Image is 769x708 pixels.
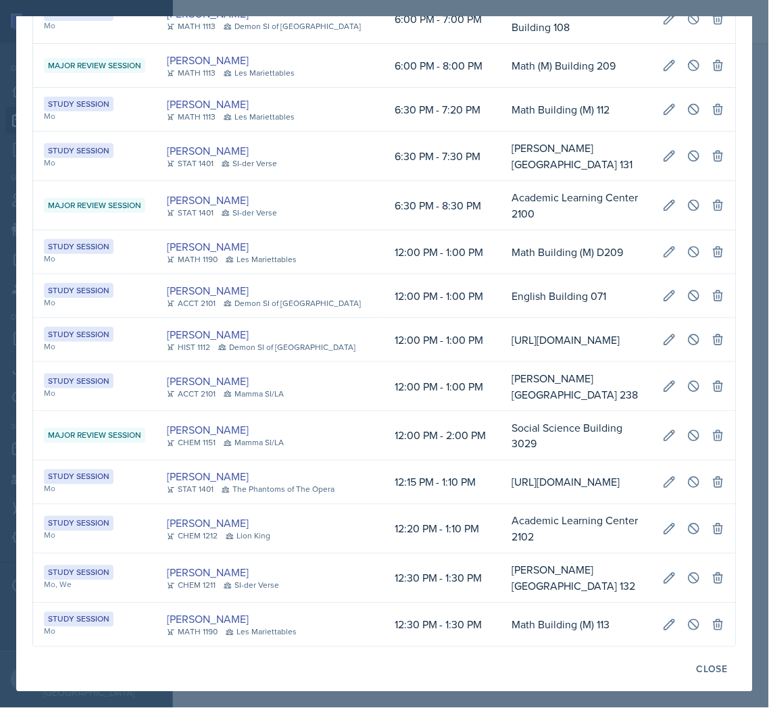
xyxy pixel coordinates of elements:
div: Demon SI of [GEOGRAPHIC_DATA] [218,341,355,353]
td: [PERSON_NAME][GEOGRAPHIC_DATA] 238 [501,362,652,411]
td: Academic Learning Center 2102 [501,505,652,554]
div: Lion King [226,530,270,542]
div: CHEM 1211 [167,580,216,592]
div: SI-der Verse [222,207,277,219]
div: ACCT 2101 [167,388,216,400]
td: 12:00 PM - 1:00 PM [384,318,501,362]
div: ACCT 2101 [167,297,216,309]
td: Math Building (M) D209 [501,230,652,274]
div: Demon SI of [GEOGRAPHIC_DATA] [224,297,361,309]
div: SI-der Verse [224,580,279,592]
td: Social Science Building 3029 [501,411,652,461]
td: Math Building (M) 113 [501,603,652,647]
td: 12:30 PM - 1:30 PM [384,554,501,603]
td: Math (M) Building 209 [501,44,652,88]
div: MATH 1190 [167,253,218,265]
a: [PERSON_NAME] [167,96,249,112]
div: STAT 1401 [167,207,214,219]
a: [PERSON_NAME] [167,326,249,343]
a: [PERSON_NAME] [167,282,249,299]
div: MATH 1113 [167,67,216,79]
td: 6:30 PM - 7:20 PM [384,88,501,132]
td: 6:30 PM - 8:30 PM [384,181,501,230]
a: [PERSON_NAME] [167,611,249,628]
td: Academic Learning Center 2100 [501,181,652,230]
td: 6:30 PM - 7:30 PM [384,132,501,181]
a: [PERSON_NAME] [167,238,249,255]
div: Mamma SI/LA [224,388,284,400]
div: HIST 1112 [167,341,210,353]
div: Demon SI of [GEOGRAPHIC_DATA] [224,20,361,32]
td: 12:15 PM - 1:10 PM [384,461,501,505]
div: MATH 1113 [167,20,216,32]
a: [PERSON_NAME] [167,515,249,532]
a: [PERSON_NAME] [167,143,249,159]
button: Close [688,658,737,681]
a: [PERSON_NAME] [167,565,249,581]
td: Math Building (M) 112 [501,88,652,132]
div: Les Mariettables [226,253,297,265]
div: Les Mariettables [224,67,295,79]
td: [URL][DOMAIN_NAME] [501,318,652,362]
td: 6:00 PM - 8:00 PM [384,44,501,88]
div: MATH 1190 [167,626,218,638]
div: The Phantoms of The Opera [222,484,334,496]
td: 12:30 PM - 1:30 PM [384,603,501,647]
td: [URL][DOMAIN_NAME] [501,461,652,505]
div: STAT 1401 [167,157,214,170]
td: [PERSON_NAME][GEOGRAPHIC_DATA] 132 [501,554,652,603]
div: CHEM 1212 [167,530,218,542]
td: 12:00 PM - 1:00 PM [384,274,501,318]
td: 12:00 PM - 1:00 PM [384,230,501,274]
a: [PERSON_NAME] [167,469,249,485]
div: CHEM 1151 [167,437,216,449]
div: MATH 1113 [167,111,216,123]
div: SI-der Verse [222,157,277,170]
a: [PERSON_NAME] [167,192,249,208]
div: STAT 1401 [167,484,214,496]
td: 12:00 PM - 1:00 PM [384,362,501,411]
a: [PERSON_NAME] [167,52,249,68]
div: Les Mariettables [226,626,297,638]
div: Close [697,664,728,675]
td: [PERSON_NAME][GEOGRAPHIC_DATA] 131 [501,132,652,181]
td: English Building 071 [501,274,652,318]
a: [PERSON_NAME] [167,422,249,438]
a: [PERSON_NAME] [167,373,249,389]
td: 12:20 PM - 1:10 PM [384,505,501,554]
div: Mamma SI/LA [224,437,284,449]
td: 12:00 PM - 2:00 PM [384,411,501,461]
div: Les Mariettables [224,111,295,123]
